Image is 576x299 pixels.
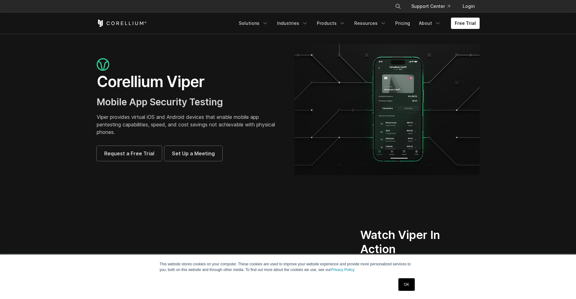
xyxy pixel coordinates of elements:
a: OK [398,278,414,291]
h2: Watch Viper In Action [360,228,456,256]
a: Resources [351,18,390,29]
span: Mobile App Security Testing [97,96,223,108]
a: About [415,18,445,29]
a: Login [458,1,480,12]
a: Solutions [235,18,272,29]
p: Viper provides virtual iOS and Android devices that enable mobile app pentesting capabilities, sp... [97,113,282,136]
h1: Corellium Viper [97,72,282,91]
div: Navigation Menu [387,1,480,12]
a: Request a Free Trial [97,146,162,161]
a: Corellium Home [97,19,147,27]
a: Products [313,18,349,29]
p: This website stores cookies on your computer. These cookies are used to improve your website expe... [160,261,417,273]
span: Request a Free Trial [104,150,154,157]
a: Privacy Policy. [331,268,355,272]
img: viper_icon_large [97,58,109,71]
a: Set Up a Meeting [164,146,222,161]
a: Industries [273,18,312,29]
img: viper_hero [294,44,480,175]
div: Navigation Menu [235,18,480,29]
a: Free Trial [451,18,480,29]
a: Support Center [406,1,455,12]
a: Pricing [391,18,414,29]
button: Search [392,1,404,12]
span: Set Up a Meeting [172,150,215,157]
